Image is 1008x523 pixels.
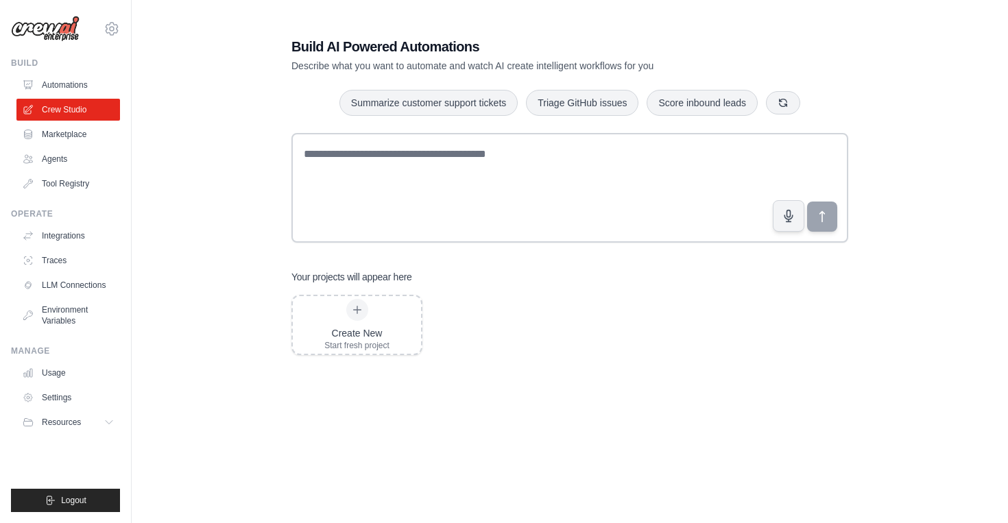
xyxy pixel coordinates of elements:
p: Describe what you want to automate and watch AI create intelligent workflows for you [291,59,752,73]
a: Marketplace [16,123,120,145]
a: LLM Connections [16,274,120,296]
button: Summarize customer support tickets [339,90,518,116]
span: Logout [61,495,86,506]
span: Resources [42,417,81,428]
h1: Build AI Powered Automations [291,37,752,56]
a: Settings [16,387,120,409]
button: Logout [11,489,120,512]
a: Crew Studio [16,99,120,121]
a: Tool Registry [16,173,120,195]
a: Usage [16,362,120,384]
a: Automations [16,74,120,96]
button: Triage GitHub issues [526,90,638,116]
a: Environment Variables [16,299,120,332]
a: Agents [16,148,120,170]
div: Start fresh project [324,340,389,351]
button: Score inbound leads [647,90,758,116]
div: Operate [11,208,120,219]
a: Integrations [16,225,120,247]
button: Get new suggestions [766,91,800,114]
button: Click to speak your automation idea [773,200,804,232]
div: Manage [11,345,120,356]
a: Traces [16,250,120,271]
div: Build [11,58,120,69]
h3: Your projects will appear here [291,270,412,284]
img: Logo [11,16,80,42]
div: Create New [324,326,389,340]
button: Resources [16,411,120,433]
